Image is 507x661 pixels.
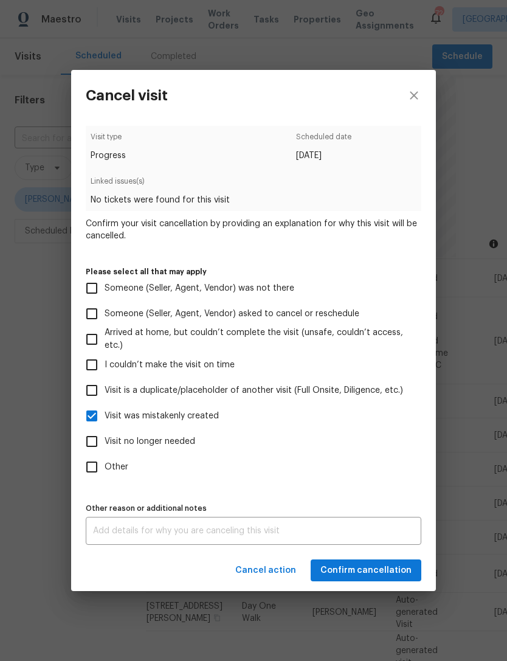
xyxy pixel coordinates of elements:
[296,150,351,162] span: [DATE]
[105,308,359,320] span: Someone (Seller, Agent, Vendor) asked to cancel or reschedule
[105,410,219,423] span: Visit was mistakenly created
[86,87,168,104] h3: Cancel visit
[311,559,421,582] button: Confirm cancellation
[105,282,294,295] span: Someone (Seller, Agent, Vendor) was not there
[86,268,421,275] label: Please select all that may apply
[105,435,195,448] span: Visit no longer needed
[105,327,412,352] span: Arrived at home, but couldn’t complete the visit (unsafe, couldn’t access, etc.)
[235,563,296,578] span: Cancel action
[91,175,416,194] span: Linked issues(s)
[105,359,235,372] span: I couldn’t make the visit on time
[230,559,301,582] button: Cancel action
[105,384,403,397] span: Visit is a duplicate/placeholder of another visit (Full Onsite, Diligence, etc.)
[105,461,128,474] span: Other
[296,131,351,150] span: Scheduled date
[320,563,412,578] span: Confirm cancellation
[91,194,416,206] span: No tickets were found for this visit
[86,218,421,242] span: Confirm your visit cancellation by providing an explanation for why this visit will be cancelled.
[91,150,126,162] span: Progress
[86,505,421,512] label: Other reason or additional notes
[91,131,126,150] span: Visit type
[392,70,436,121] button: close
